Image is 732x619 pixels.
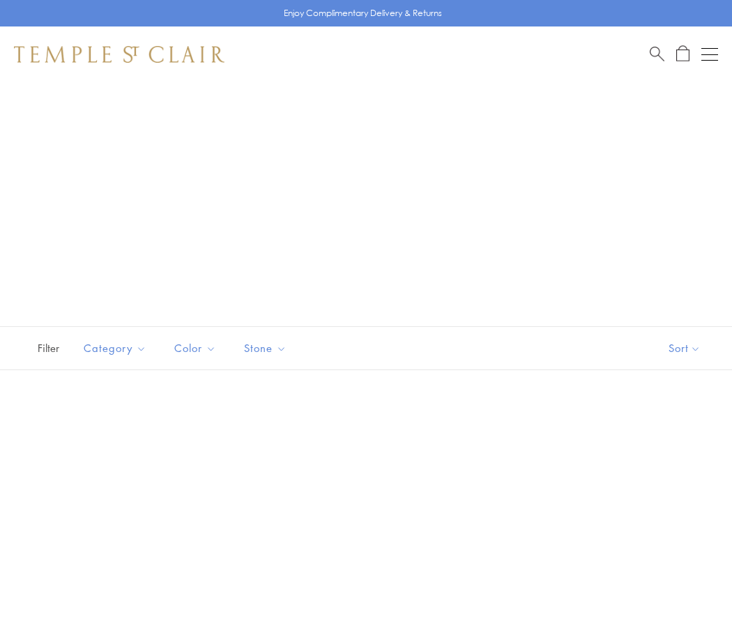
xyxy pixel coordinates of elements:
[77,339,157,357] span: Category
[650,45,664,63] a: Search
[14,46,224,63] img: Temple St. Clair
[676,45,689,63] a: Open Shopping Bag
[237,339,297,357] span: Stone
[284,6,442,20] p: Enjoy Complimentary Delivery & Returns
[701,46,718,63] button: Open navigation
[164,333,227,364] button: Color
[637,327,732,369] button: Show sort by
[73,333,157,364] button: Category
[234,333,297,364] button: Stone
[167,339,227,357] span: Color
